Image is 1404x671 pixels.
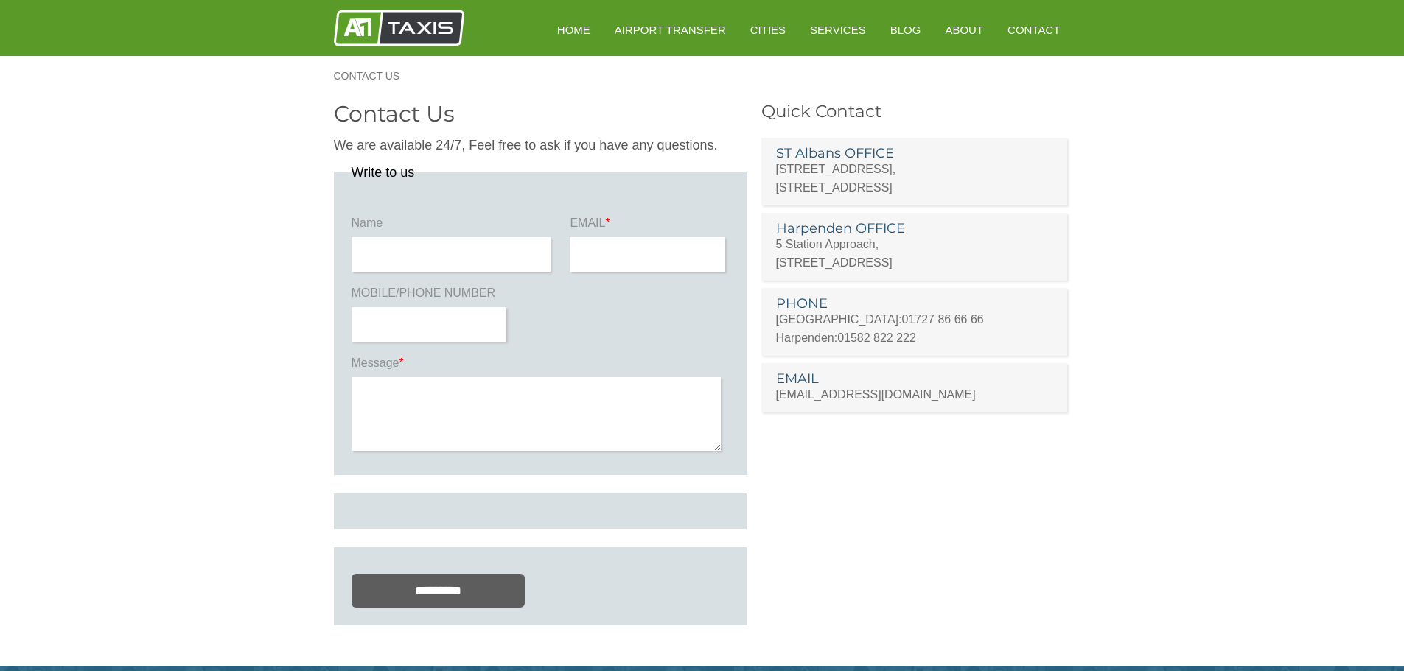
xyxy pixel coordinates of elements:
[776,329,1053,347] p: Harpenden:
[776,388,976,401] a: [EMAIL_ADDRESS][DOMAIN_NAME]
[761,103,1071,120] h3: Quick Contact
[902,313,984,326] a: 01727 86 66 66
[776,297,1053,310] h3: PHONE
[837,331,916,344] a: 01582 822 222
[334,103,747,125] h2: Contact Us
[604,12,736,48] a: Airport Transfer
[352,355,729,377] label: Message
[570,215,728,237] label: EMAIL
[352,285,510,307] label: MOBILE/PHONE NUMBER
[880,12,932,48] a: Blog
[740,12,796,48] a: Cities
[352,166,415,179] legend: Write to us
[776,222,1053,235] h3: Harpenden OFFICE
[547,12,601,48] a: HOME
[935,12,993,48] a: About
[776,235,1053,272] p: 5 Station Approach, [STREET_ADDRESS]
[776,372,1053,385] h3: EMAIL
[352,215,555,237] label: Name
[800,12,876,48] a: Services
[334,136,747,155] p: We are available 24/7, Feel free to ask if you have any questions.
[997,12,1070,48] a: Contact
[334,10,464,46] img: A1 Taxis
[776,147,1053,160] h3: ST Albans OFFICE
[776,310,1053,329] p: [GEOGRAPHIC_DATA]:
[334,71,415,81] a: Contact Us
[776,160,1053,197] p: [STREET_ADDRESS], [STREET_ADDRESS]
